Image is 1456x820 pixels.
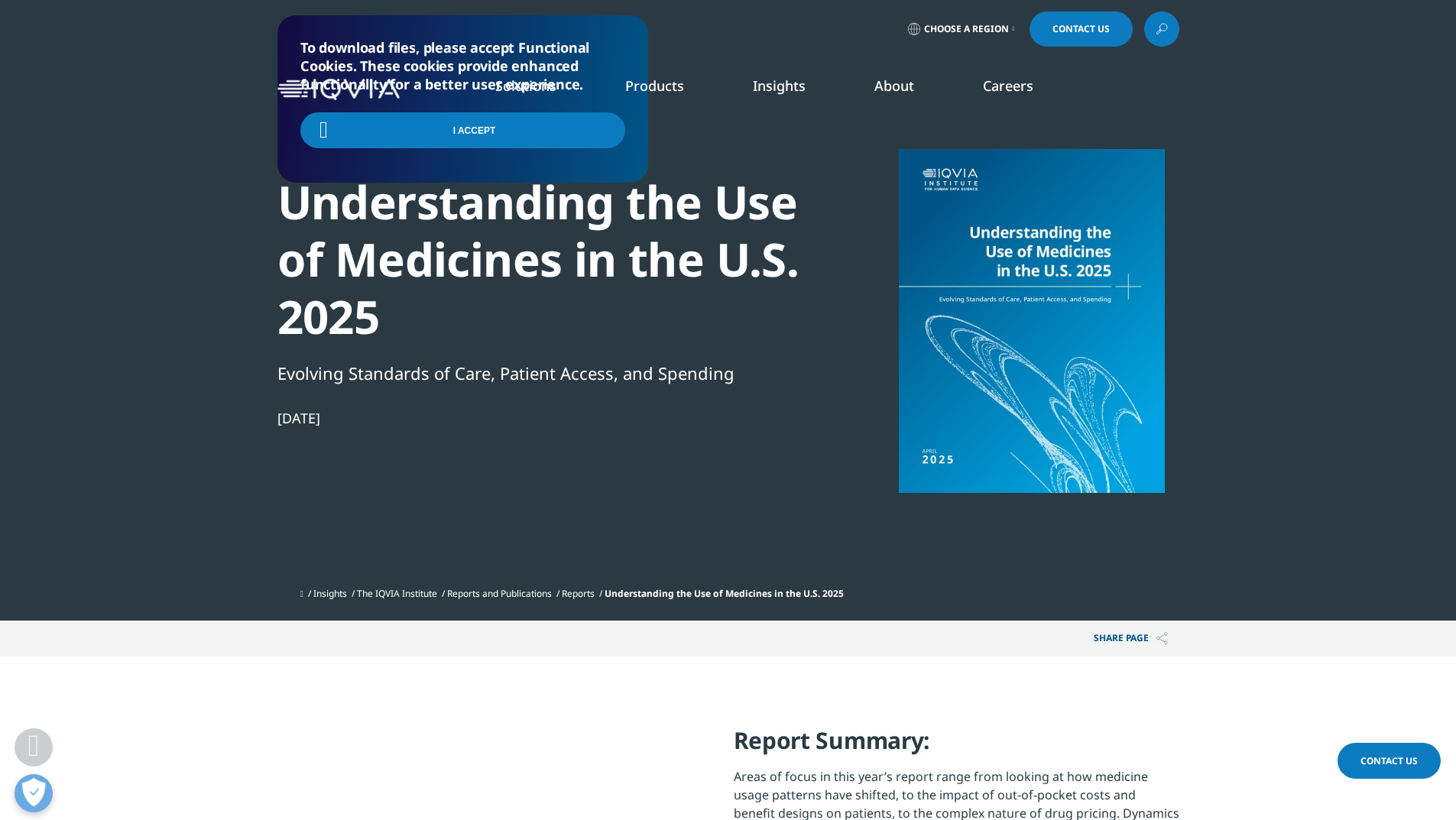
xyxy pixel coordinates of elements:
[753,76,806,95] a: Insights
[15,774,53,812] button: Open Preferences
[277,409,802,427] div: [DATE]
[625,76,684,95] a: Products
[277,360,802,386] div: Evolving Standards of Care, Patient Access, and Spending
[277,173,802,345] div: Understanding the Use of Medicines in the U.S. 2025
[406,53,1179,125] nav: Primary
[313,587,347,600] a: Insights
[983,76,1033,95] a: Careers
[1052,24,1110,34] span: Contact Us
[1030,11,1133,47] a: Contact Us
[924,23,1009,35] span: Choose a Region
[1082,621,1179,656] button: Share PAGEShare PAGE
[562,587,595,600] a: Reports
[277,79,400,101] img: IQVIA Healthcare Information Technology and Pharma Clinical Research Company
[447,587,552,600] a: Reports and Publications
[1156,632,1168,645] img: Share PAGE
[605,587,844,600] span: Understanding the Use of Medicines in the U.S. 2025
[357,587,437,600] a: The IQVIA Institute
[1082,621,1179,656] p: Share PAGE
[300,112,625,148] input: I Accept
[874,76,914,95] a: About
[495,76,556,95] a: Solutions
